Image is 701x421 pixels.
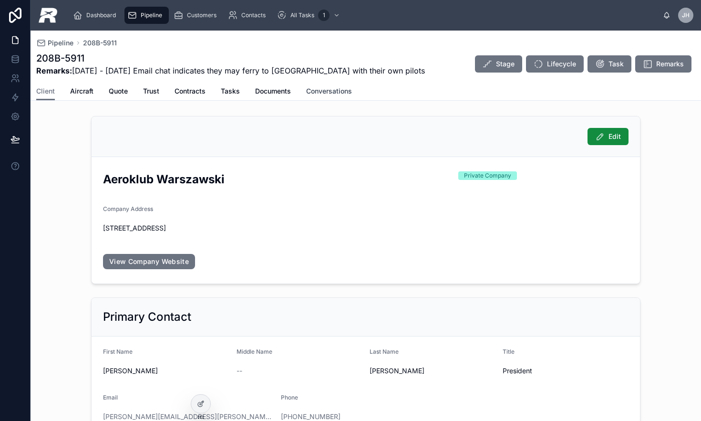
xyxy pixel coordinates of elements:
span: Edit [608,132,621,141]
span: Contacts [241,11,266,19]
span: Conversations [306,86,352,96]
a: Documents [255,83,291,102]
button: Stage [475,55,522,73]
a: Client [36,83,55,101]
span: [PERSON_NAME] [370,366,495,376]
span: Pipeline [141,11,162,19]
span: Title [503,348,515,355]
span: Pipeline [48,38,73,48]
span: Company Address [103,205,153,212]
span: -- [237,366,242,376]
a: Tasks [221,83,240,102]
a: Customers [171,7,223,24]
span: Dashboard [86,11,116,19]
span: All Tasks [290,11,314,19]
span: Last Name [370,348,399,355]
button: Lifecycle [526,55,584,73]
span: Remarks [656,59,684,69]
h1: 208B-5911 [36,52,425,65]
h2: Aeroklub Warszawski [103,171,451,187]
span: Aircraft [70,86,93,96]
h2: Primary Contact [103,309,191,325]
a: Conversations [306,83,352,102]
span: Lifecycle [547,59,576,69]
span: Email [103,394,118,401]
button: Remarks [635,55,691,73]
span: Quote [109,86,128,96]
span: Task [608,59,624,69]
strong: Remarks: [36,66,72,75]
span: Client [36,86,55,96]
a: Trust [143,83,159,102]
span: Customers [187,11,216,19]
a: Pipeline [36,38,73,48]
img: App logo [38,8,58,23]
span: Stage [496,59,515,69]
a: View Company Website [103,254,195,269]
span: [PERSON_NAME] [103,366,229,376]
a: Dashboard [70,7,123,24]
a: Pipeline [124,7,169,24]
a: All Tasks1 [274,7,345,24]
span: Trust [143,86,159,96]
span: Documents [255,86,291,96]
a: Contracts [175,83,206,102]
a: 208B-5911 [83,38,117,48]
span: Tasks [221,86,240,96]
div: Private Company [464,171,511,180]
span: [DATE] - [DATE] Email chat indicates they may ferry to [GEOGRAPHIC_DATA] with their own pilots [36,65,425,76]
a: Quote [109,83,128,102]
div: 1 [318,10,330,21]
button: Edit [588,128,629,145]
a: Aircraft [70,83,93,102]
span: JH [682,11,690,19]
span: Phone [281,394,298,401]
span: Middle Name [237,348,272,355]
span: President [503,366,629,376]
span: First Name [103,348,133,355]
span: [STREET_ADDRESS] [103,223,629,233]
button: Task [588,55,631,73]
span: Contracts [175,86,206,96]
div: scrollable content [65,5,663,26]
a: Contacts [225,7,272,24]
